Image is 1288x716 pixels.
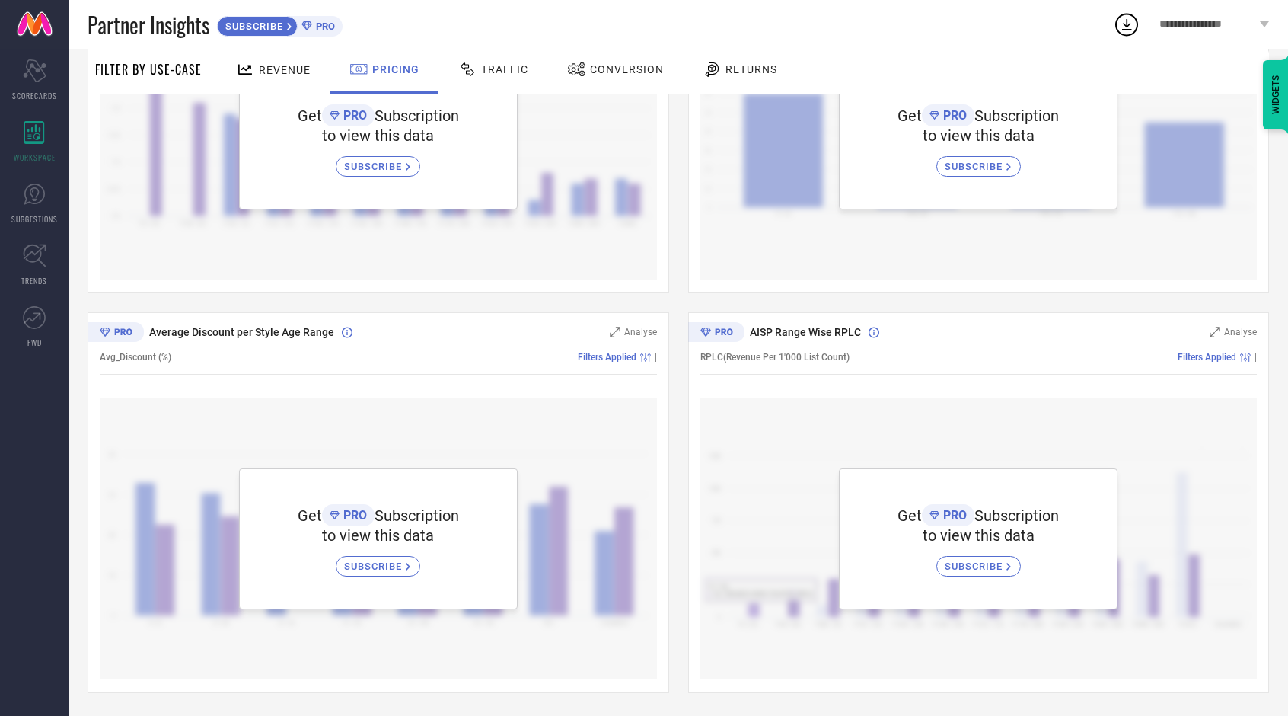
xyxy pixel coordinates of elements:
[14,152,56,163] span: WORKSPACE
[340,508,367,523] span: PRO
[100,352,171,363] span: Avg_Discount (%)
[939,508,967,523] span: PRO
[945,561,1006,572] span: SUBSCRIBE
[312,21,335,32] span: PRO
[88,322,144,345] div: Premium
[1255,352,1257,363] span: |
[21,275,47,286] span: TRENDS
[750,326,861,338] span: AISP Range Wise RPLC
[897,507,922,525] span: Get
[336,545,420,577] a: SUBSCRIBE
[700,352,850,363] span: RPLC(Revenue Per 1'000 List Count)
[945,161,1006,172] span: SUBSCRIBE
[1113,11,1140,38] div: Open download list
[149,326,334,338] span: Average Discount per Style Age Range
[322,526,434,545] span: to view this data
[340,108,367,123] span: PRO
[375,107,459,125] span: Subscription
[217,12,343,37] a: SUBSCRIBEPRO
[298,507,322,525] span: Get
[939,108,967,123] span: PRO
[344,161,406,172] span: SUBSCRIBE
[1178,352,1236,363] span: Filters Applied
[481,63,528,75] span: Traffic
[11,213,58,225] span: SUGGESTIONS
[590,63,664,75] span: Conversion
[624,327,657,337] span: Analyse
[259,64,311,76] span: Revenue
[974,507,1059,525] span: Subscription
[936,145,1021,177] a: SUBSCRIBE
[344,561,406,572] span: SUBSCRIBE
[578,352,636,363] span: Filters Applied
[218,21,287,32] span: SUBSCRIBE
[610,327,620,337] svg: Zoom
[322,126,434,145] span: to view this data
[372,63,419,75] span: Pricing
[95,60,202,78] span: Filter By Use-Case
[974,107,1059,125] span: Subscription
[298,107,322,125] span: Get
[27,337,42,348] span: FWD
[688,322,744,345] div: Premium
[655,352,657,363] span: |
[12,90,57,101] span: SCORECARDS
[375,507,459,525] span: Subscription
[936,545,1021,577] a: SUBSCRIBE
[1210,327,1220,337] svg: Zoom
[1224,327,1257,337] span: Analyse
[336,145,420,177] a: SUBSCRIBE
[897,107,922,125] span: Get
[725,63,777,75] span: Returns
[923,526,1035,545] span: to view this data
[88,9,209,40] span: Partner Insights
[923,126,1035,145] span: to view this data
